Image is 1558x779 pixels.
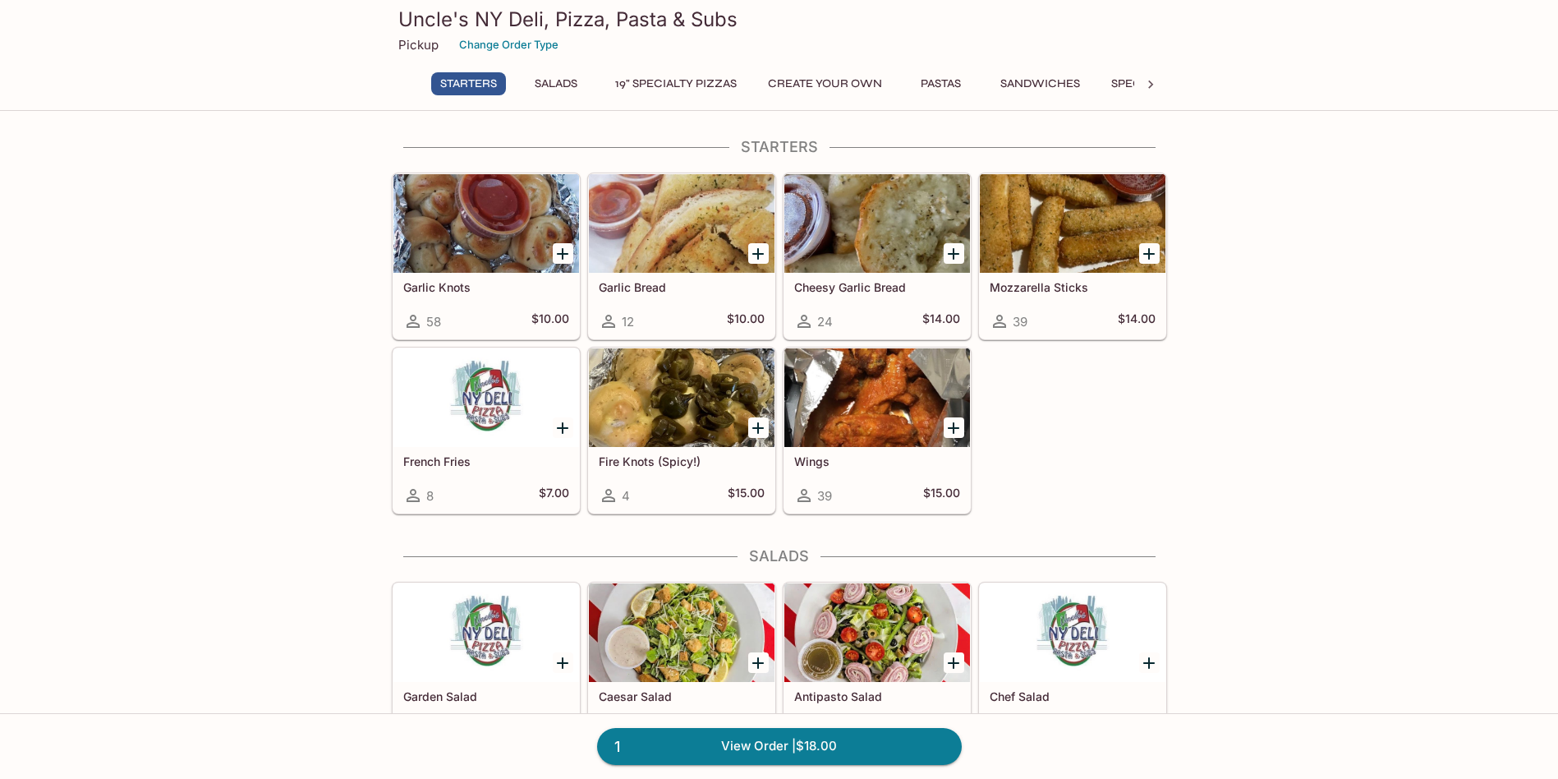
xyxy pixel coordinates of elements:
button: Change Order Type [452,32,566,58]
span: 24 [817,314,833,330]
a: Garlic Knots58$10.00 [393,173,580,339]
button: Add Chef Salad [1139,652,1160,673]
span: 4 [622,488,630,504]
h5: Mozzarella Sticks [990,280,1156,294]
h3: Uncle's NY Deli, Pizza, Pasta & Subs [398,7,1160,32]
div: Antipasto Salad [784,583,970,682]
h5: Garlic Bread [599,280,765,294]
h5: Garden Salad [403,689,569,703]
button: Add Garden Salad [553,652,573,673]
span: 39 [1013,314,1027,330]
button: Specialty Hoagies [1102,72,1235,95]
button: Add Garlic Bread [748,243,769,264]
h5: Caesar Salad [599,689,765,703]
a: Garlic Bread12$10.00 [588,173,775,339]
div: Chef Salad [980,583,1165,682]
a: Fire Knots (Spicy!)4$15.00 [588,348,775,514]
h5: $14.00 [1118,311,1156,331]
h5: $15.00 [728,486,765,505]
button: Add Antipasto Salad [944,652,964,673]
span: 1 [604,735,630,758]
h5: Antipasto Salad [794,689,960,703]
span: 39 [817,488,832,504]
button: Starters [431,72,506,95]
div: Garlic Knots [393,174,579,273]
a: Antipasto Salad11$20.00 [784,583,971,749]
h5: Wings [794,454,960,468]
h5: $10.00 [727,311,765,331]
a: Chef Salad2$19.00 [979,583,1166,749]
h5: French Fries [403,454,569,468]
div: Caesar Salad [589,583,774,682]
button: Sandwiches [991,72,1089,95]
div: Garlic Bread [589,174,774,273]
div: Mozzarella Sticks [980,174,1165,273]
a: Garden Salad3 [393,583,580,749]
button: Salads [519,72,593,95]
span: 8 [426,488,434,504]
div: French Fries [393,348,579,447]
a: Caesar Salad36 [588,583,775,749]
a: 1View Order |$18.00 [597,728,962,764]
button: 19" Specialty Pizzas [606,72,746,95]
button: Add Mozzarella Sticks [1139,243,1160,264]
div: Garden Salad [393,583,579,682]
h5: Fire Knots (Spicy!) [599,454,765,468]
h4: Starters [392,138,1167,156]
h5: $14.00 [922,311,960,331]
button: Add Fire Knots (Spicy!) [748,417,769,438]
button: Add Caesar Salad [748,652,769,673]
div: Cheesy Garlic Bread [784,174,970,273]
a: Cheesy Garlic Bread24$14.00 [784,173,971,339]
button: Add Wings [944,417,964,438]
h5: Cheesy Garlic Bread [794,280,960,294]
button: Pastas [904,72,978,95]
h5: $15.00 [923,486,960,505]
a: Mozzarella Sticks39$14.00 [979,173,1166,339]
a: French Fries8$7.00 [393,348,580,514]
h4: Salads [392,547,1167,565]
button: Create Your Own [759,72,891,95]
h5: $10.00 [531,311,569,331]
span: 58 [426,314,441,330]
h5: Chef Salad [990,689,1156,703]
h5: $7.00 [539,486,569,505]
div: Wings [784,348,970,447]
span: 12 [622,314,634,330]
button: Add Cheesy Garlic Bread [944,243,964,264]
h5: Garlic Knots [403,280,569,294]
button: Add French Fries [553,417,573,438]
p: Pickup [398,37,439,53]
div: Fire Knots (Spicy!) [589,348,774,447]
button: Add Garlic Knots [553,243,573,264]
a: Wings39$15.00 [784,348,971,514]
